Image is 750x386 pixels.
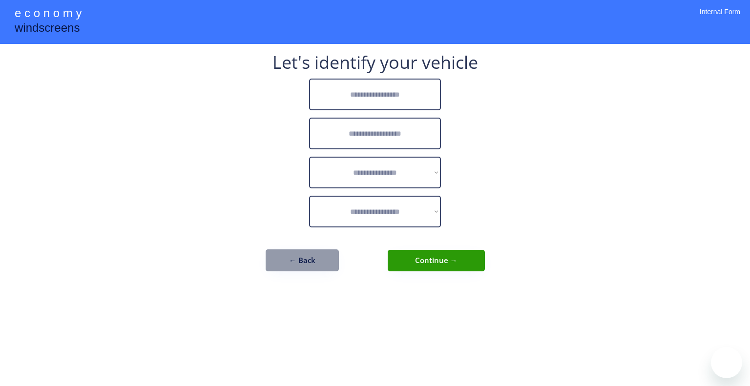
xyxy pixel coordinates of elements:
div: Let's identify your vehicle [272,54,478,71]
button: Continue → [388,250,485,271]
button: ← Back [266,249,339,271]
iframe: Button to launch messaging window [711,347,742,378]
div: windscreens [15,20,80,39]
div: Internal Form [700,7,740,29]
div: e c o n o m y [15,5,82,23]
